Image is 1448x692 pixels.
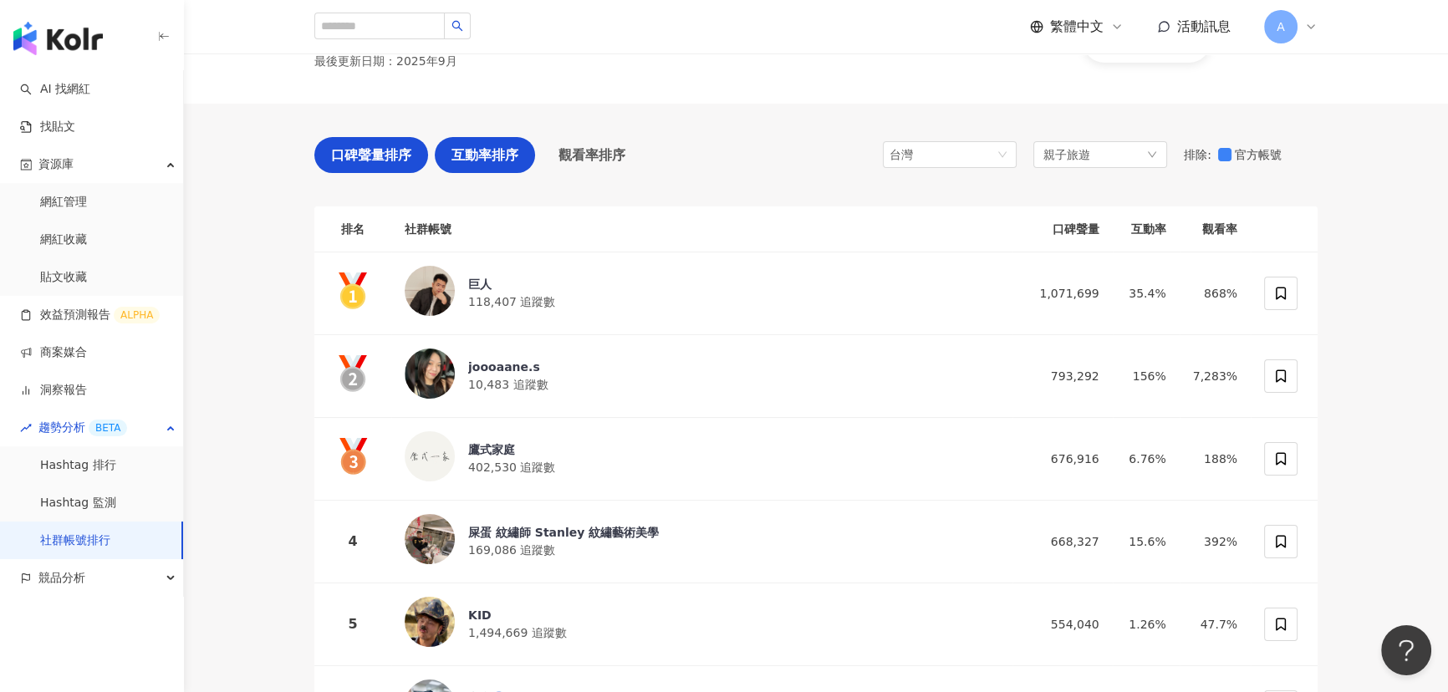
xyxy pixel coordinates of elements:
[1147,150,1157,160] span: down
[314,206,391,252] th: 排名
[468,441,555,458] div: 鷹式家庭
[20,382,87,399] a: 洞察報告
[1050,18,1104,36] span: 繁體中文
[1113,206,1180,252] th: 互動率
[40,269,87,286] a: 貼文收藏
[1126,532,1166,551] div: 15.6%
[1026,450,1099,468] div: 676,916
[468,607,567,623] div: KID
[20,344,87,361] a: 商案媒合
[405,514,455,564] img: KOL Avatar
[405,431,455,481] img: KOL Avatar
[405,431,999,486] a: KOL Avatar鷹式家庭402,530 追蹤數
[1026,284,1099,303] div: 1,071,699
[468,276,555,293] div: 巨人
[314,53,457,70] p: 最後更新日期 ： 2025年9月
[468,295,555,308] span: 118,407 追蹤數
[331,145,411,165] span: 口碑聲量排序
[405,349,455,399] img: KOL Avatar
[1026,367,1099,385] div: 793,292
[1026,615,1099,633] div: 554,040
[468,378,548,391] span: 10,483 追蹤數
[20,307,160,323] a: 效益預測報告ALPHA
[1381,625,1431,675] iframe: Help Scout Beacon - Open
[1180,206,1251,252] th: 觀看率
[405,266,999,321] a: KOL Avatar巨人118,407 追蹤數
[558,145,625,165] span: 觀看率排序
[40,495,116,511] a: Hashtag 監測
[1193,615,1237,633] div: 47.7%
[38,145,74,183] span: 資源庫
[391,206,1012,252] th: 社群帳號
[405,597,455,647] img: KOL Avatar
[40,457,116,474] a: Hashtag 排行
[1026,532,1099,551] div: 668,327
[1126,367,1166,385] div: 156%
[1193,367,1237,385] div: 7,283%
[451,20,463,32] span: search
[1277,18,1285,36] span: A
[890,142,944,167] div: 台灣
[1184,148,1211,161] span: 排除 :
[405,266,455,316] img: KOL Avatar
[20,81,90,98] a: searchAI 找網紅
[1126,450,1166,468] div: 6.76%
[328,531,378,552] div: 4
[38,409,127,446] span: 趨勢分析
[405,349,999,404] a: KOL Avatarjoooaane.s10,483 追蹤數
[468,524,659,541] div: 屎蛋 紋繡師 Stanley 紋繡藝術美學
[468,460,555,474] span: 402,530 追蹤數
[38,559,85,597] span: 競品分析
[1126,615,1166,633] div: 1.26%
[1012,206,1113,252] th: 口碑聲量
[40,532,110,549] a: 社群帳號排行
[1126,284,1166,303] div: 35.4%
[20,422,32,434] span: rise
[40,194,87,211] a: 網紅管理
[1193,532,1237,551] div: 392%
[40,232,87,248] a: 網紅收藏
[468,359,548,375] div: joooaane.s
[328,613,378,634] div: 5
[1231,145,1288,164] span: 官方帳號
[451,145,518,165] span: 互動率排序
[405,514,999,569] a: KOL Avatar屎蛋 紋繡師 Stanley 紋繡藝術美學169,086 追蹤數
[468,543,555,557] span: 169,086 追蹤數
[405,597,999,652] a: KOL AvatarKID1,494,669 追蹤數
[89,420,127,436] div: BETA
[1193,450,1237,468] div: 188%
[1043,145,1090,164] span: 親子旅遊
[13,22,103,55] img: logo
[20,119,75,135] a: 找貼文
[468,626,567,639] span: 1,494,669 追蹤數
[1193,284,1237,303] div: 868%
[1177,18,1231,34] span: 活動訊息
